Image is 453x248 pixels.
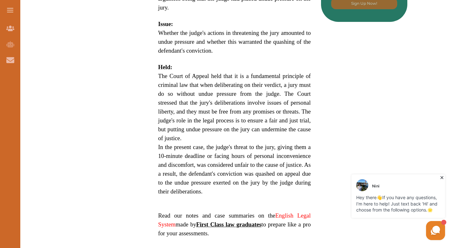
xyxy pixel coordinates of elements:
strong: Held: [158,64,173,70]
strong: First Class law graduates [196,221,262,228]
span: Whether the judge's actions in threatening the jury amounted to undue pressure and whether this w... [158,29,311,54]
span: Read our notes and case summaries on the made by to prepare like a pro for your assessments. [158,212,311,237]
iframe: HelpCrunch [301,173,447,242]
span: In the present case, the judge's threat to the jury, giving them a 10-minute deadline or facing h... [158,144,311,195]
span: The Court of Appeal held that it is a fundamental principle of criminal law that when deliberatin... [158,73,311,141]
p: Sign Up Now! [351,1,377,6]
iframe: Reviews Badge Ribbon Widget [329,47,449,62]
strong: Issue: [158,21,173,27]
